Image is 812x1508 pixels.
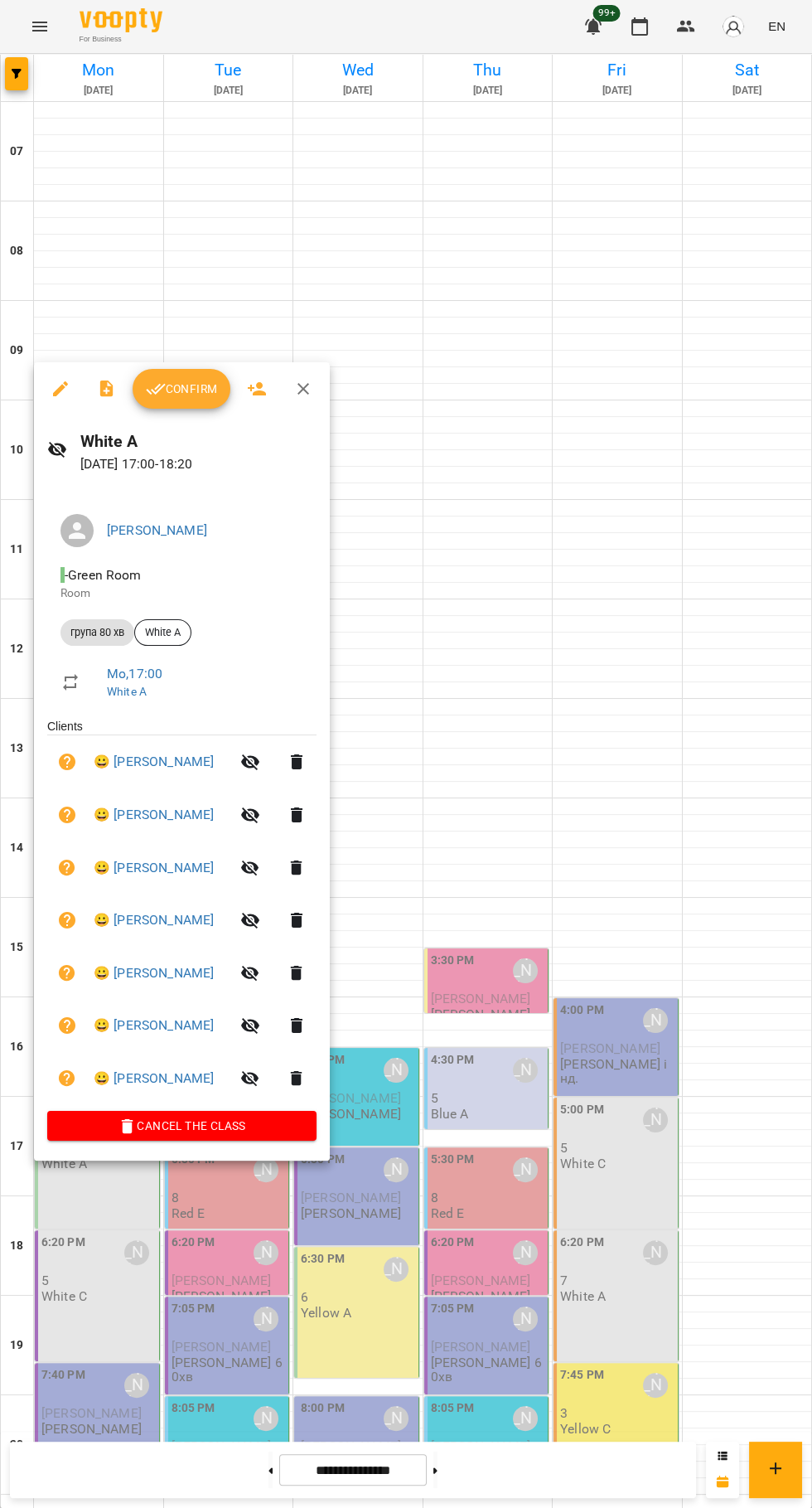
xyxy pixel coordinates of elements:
[94,1069,214,1089] a: 😀 [PERSON_NAME]
[94,858,214,878] a: 😀 [PERSON_NAME]
[107,522,207,538] a: [PERSON_NAME]
[94,910,214,930] a: 😀 [PERSON_NAME]
[47,742,87,782] button: Unpaid. Bill the attendance?
[146,379,217,399] span: Confirm
[135,625,191,640] span: White A
[47,1059,87,1098] button: Unpaid. Bill the attendance?
[80,454,317,474] p: [DATE] 17:00 - 18:20
[134,619,191,646] div: White A
[47,848,87,888] button: Unpaid. Bill the attendance?
[133,369,230,409] button: Confirm
[47,718,317,1111] ul: Clients
[80,429,317,454] h6: White A
[60,585,303,602] p: Room
[107,666,162,681] a: Mo , 17:00
[60,567,145,583] span: - Green Room
[47,1111,317,1141] button: Cancel the class
[47,1006,87,1045] button: Unpaid. Bill the attendance?
[60,1116,303,1136] span: Cancel the class
[94,805,214,825] a: 😀 [PERSON_NAME]
[94,1016,214,1035] a: 😀 [PERSON_NAME]
[60,625,134,640] span: група 80 хв
[94,752,214,772] a: 😀 [PERSON_NAME]
[47,795,87,835] button: Unpaid. Bill the attendance?
[107,685,147,698] a: White A
[47,900,87,940] button: Unpaid. Bill the attendance?
[94,963,214,983] a: 😀 [PERSON_NAME]
[47,953,87,993] button: Unpaid. Bill the attendance?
